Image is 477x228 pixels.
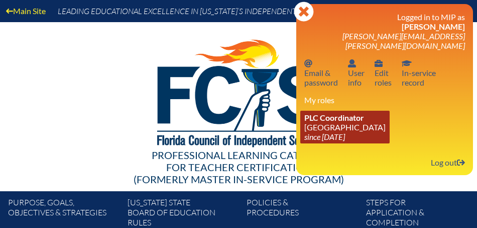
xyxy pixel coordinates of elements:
[375,59,383,67] svg: User info
[135,22,342,160] img: FCISlogo221.eps
[304,95,465,105] h3: My roles
[166,161,311,173] span: for Teacher Certification
[304,132,345,141] i: since [DATE]
[344,56,369,89] a: User infoUserinfo
[304,59,312,67] svg: Email password
[2,4,50,18] a: Main Site
[300,56,342,89] a: Email passwordEmail &password
[304,12,465,50] h3: Logged in to MIP as
[294,2,314,22] svg: Close
[398,56,440,89] a: In-service recordIn-servicerecord
[427,156,469,169] a: Log outLog out
[402,22,465,31] span: [PERSON_NAME]
[300,111,390,143] a: PLC Coordinator [GEOGRAPHIC_DATA] since [DATE]
[457,159,465,167] svg: Log out
[371,56,396,89] a: User infoEditroles
[304,113,364,122] span: PLC Coordinator
[16,149,461,185] div: Professional Learning Catalog (formerly Master In-service Program)
[342,31,465,50] span: [PERSON_NAME][EMAIL_ADDRESS][PERSON_NAME][DOMAIN_NAME]
[348,59,356,67] svg: User info
[402,59,412,67] svg: In-service record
